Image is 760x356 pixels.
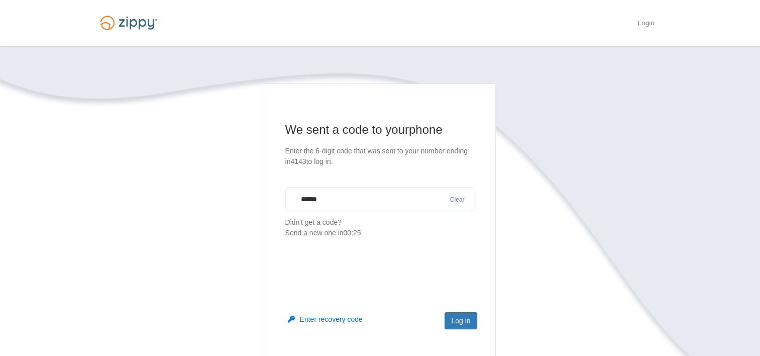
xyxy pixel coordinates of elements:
h1: We sent a code to your phone [285,122,475,138]
a: Login [637,19,654,29]
img: Logo [94,11,163,35]
button: Clear [447,195,468,205]
p: Didn't get a code? [285,217,475,238]
p: Enter the 6-digit code that was sent to your number ending in 4143 to log in. [285,146,475,167]
button: Log in [445,312,477,329]
div: Send a new one in 00:25 [285,228,475,238]
button: Enter recovery code [288,314,363,324]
